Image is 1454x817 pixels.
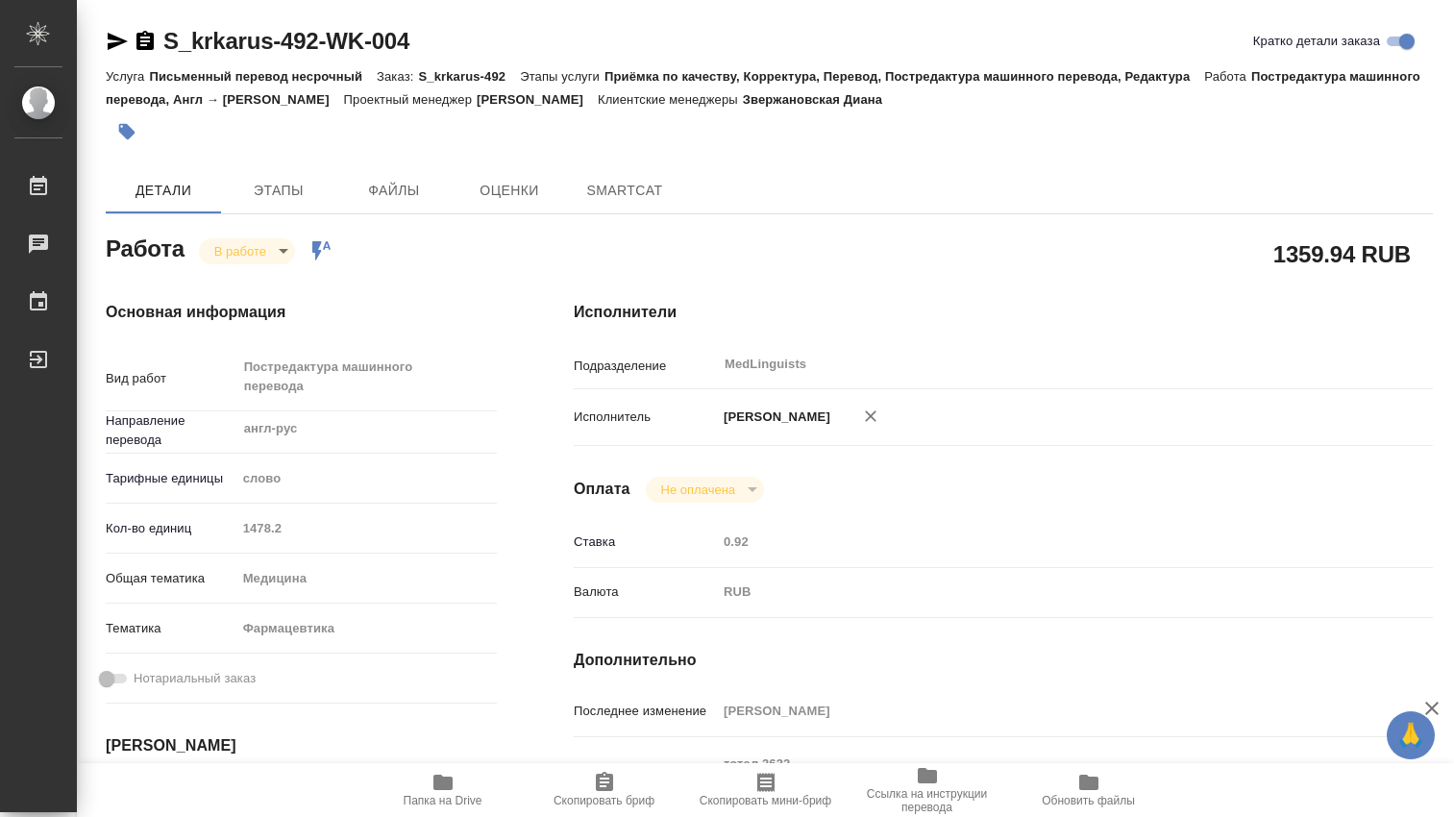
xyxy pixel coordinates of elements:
h2: 1359.94 RUB [1273,237,1411,270]
div: В работе [646,477,764,503]
a: S_krkarus-492-WK-004 [163,28,409,54]
button: Скопировать мини-бриф [685,763,847,817]
span: Ссылка на инструкции перевода [858,787,997,814]
h4: Основная информация [106,301,497,324]
p: Общая тематика [106,569,236,588]
span: Обновить файлы [1042,794,1135,807]
span: Скопировать бриф [554,794,654,807]
input: Пустое поле [717,528,1362,556]
p: Тарифные единицы [106,469,236,488]
h4: Оплата [574,478,630,501]
button: Не оплачена [655,482,741,498]
p: Заказ: [377,69,418,84]
button: В работе [209,243,272,260]
span: Скопировать мини-бриф [700,794,831,807]
p: Подразделение [574,357,717,376]
input: Пустое поле [717,697,1362,725]
p: S_krkarus-492 [418,69,520,84]
span: Нотариальный заказ [134,669,256,688]
h4: Дополнительно [574,649,1433,672]
div: В работе [199,238,295,264]
p: Кол-во единиц [106,519,236,538]
span: Файлы [348,179,440,203]
h2: Работа [106,230,185,264]
p: Этапы услуги [520,69,604,84]
div: Фармацевтика [236,612,497,645]
button: Папка на Drive [362,763,524,817]
button: Ссылка на инструкции перевода [847,763,1008,817]
button: Удалить исполнителя [850,395,892,437]
input: Пустое поле [236,514,497,542]
p: [PERSON_NAME] [477,92,598,107]
p: Исполнитель [574,408,717,427]
span: 🙏 [1394,715,1427,755]
button: 🙏 [1387,711,1435,759]
span: Оценки [463,179,555,203]
p: Ставка [574,532,717,552]
p: Последнее изменение [574,702,717,721]
p: Работа [1204,69,1251,84]
p: Проектный менеджер [344,92,477,107]
p: [PERSON_NAME] [717,408,830,427]
div: слово [236,462,497,495]
button: Скопировать ссылку для ЯМессенджера [106,30,129,53]
button: Обновить файлы [1008,763,1170,817]
p: Приёмка по качеству, Корректура, Перевод, Постредактура машинного перевода, Редактура [604,69,1204,84]
p: Клиентские менеджеры [598,92,743,107]
span: Детали [117,179,209,203]
button: Добавить тэг [106,111,148,153]
div: Медицина [236,562,497,595]
p: Направление перевода [106,411,236,450]
button: Скопировать ссылку [134,30,157,53]
div: RUB [717,576,1362,608]
h4: [PERSON_NAME] [106,734,497,757]
p: Услуга [106,69,149,84]
span: Этапы [233,179,325,203]
p: Звержановская Диана [743,92,897,107]
p: Валюта [574,582,717,602]
button: Скопировать бриф [524,763,685,817]
span: Кратко детали заказа [1253,32,1380,51]
h4: Исполнители [574,301,1433,324]
span: SmartCat [579,179,671,203]
span: Папка на Drive [404,794,482,807]
p: Вид работ [106,369,236,388]
p: Письменный перевод несрочный [149,69,377,84]
p: Тематика [106,619,236,638]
